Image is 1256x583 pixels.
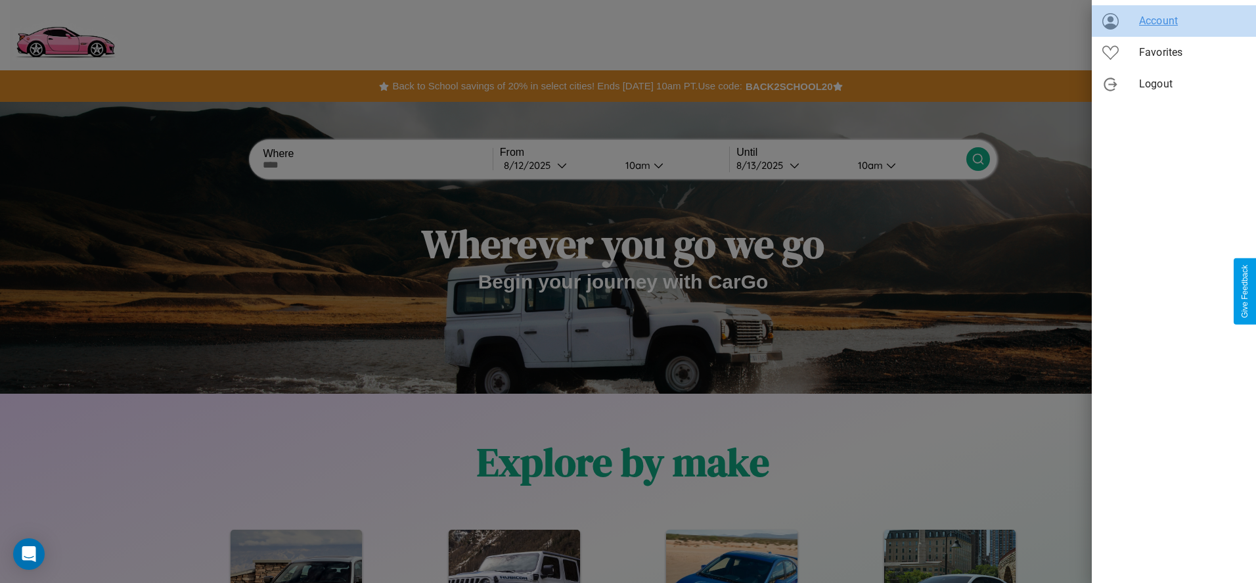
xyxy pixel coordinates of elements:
span: Favorites [1139,45,1245,60]
span: Account [1139,13,1245,29]
div: Logout [1092,68,1256,100]
div: Favorites [1092,37,1256,68]
div: Open Intercom Messenger [13,538,45,570]
span: Logout [1139,76,1245,92]
div: Account [1092,5,1256,37]
div: Give Feedback [1240,265,1249,318]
